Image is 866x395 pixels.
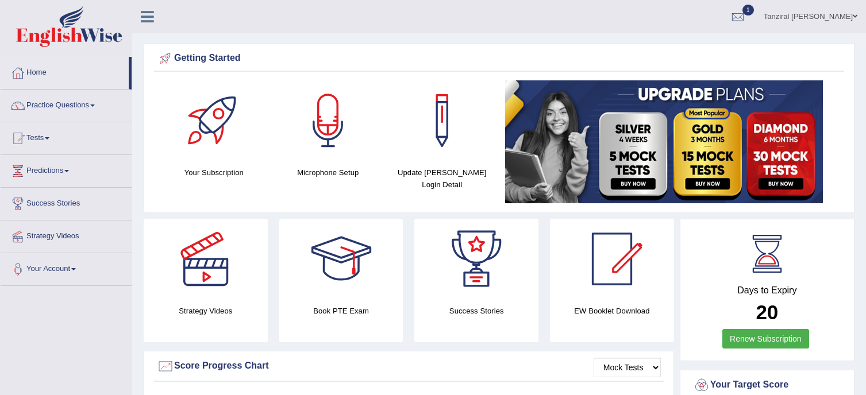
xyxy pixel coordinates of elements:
[157,50,841,67] div: Getting Started
[693,285,841,296] h4: Days to Expiry
[1,155,132,184] a: Predictions
[1,122,132,151] a: Tests
[414,305,538,317] h4: Success Stories
[1,220,132,249] a: Strategy Videos
[742,5,754,16] span: 1
[279,305,403,317] h4: Book PTE Exam
[722,329,809,348] a: Renew Subscription
[1,57,129,86] a: Home
[1,90,132,118] a: Practice Questions
[550,305,674,317] h4: EW Booklet Download
[277,166,380,179] h4: Microphone Setup
[157,358,661,375] div: Score Progress Chart
[391,166,494,191] h4: Update [PERSON_NAME] Login Detail
[144,305,268,317] h4: Strategy Videos
[1,253,132,282] a: Your Account
[163,166,265,179] h4: Your Subscription
[505,80,823,203] img: small5.jpg
[1,188,132,216] a: Success Stories
[693,377,841,394] div: Your Target Score
[756,301,778,323] b: 20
